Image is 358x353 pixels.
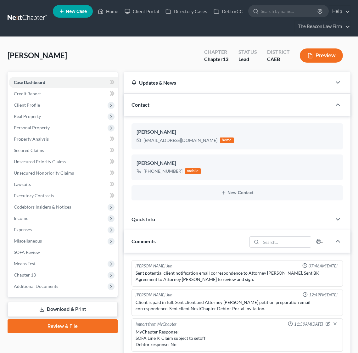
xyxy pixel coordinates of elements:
[14,80,45,85] span: Case Dashboard
[9,88,118,99] a: Credit Report
[261,5,318,17] input: Search by name...
[14,272,36,277] span: Chapter 13
[14,283,58,289] span: Additional Documents
[143,137,217,143] div: [EMAIL_ADDRESS][DOMAIN_NAME]
[14,159,66,164] span: Unsecured Priority Claims
[204,56,228,63] div: Chapter
[329,6,350,17] a: Help
[9,133,118,145] a: Property Analysis
[9,145,118,156] a: Secured Claims
[131,79,324,86] div: Updates & News
[121,6,162,17] a: Client Portal
[14,170,74,176] span: Unsecured Nonpriority Claims
[14,227,32,232] span: Expenses
[210,6,246,17] a: DebtorCC
[8,302,118,317] a: Download & Print
[8,51,67,60] span: [PERSON_NAME]
[14,114,41,119] span: Real Property
[204,48,228,56] div: Chapter
[136,329,339,348] div: MyChapter Response: SOFA Line 9: Claim subject to setoff Debtor response: No
[9,77,118,88] a: Case Dashboard
[223,56,228,62] span: 13
[136,321,176,328] div: Import from MyChapter
[143,168,182,174] div: [PHONE_NUMBER]
[14,125,50,130] span: Personal Property
[95,6,121,17] a: Home
[261,237,311,247] input: Search...
[131,238,156,244] span: Comments
[8,319,118,333] a: Review & File
[131,216,155,222] span: Quick Info
[131,102,149,108] span: Contact
[294,321,323,327] span: 11:59AM[DATE]
[14,216,28,221] span: Income
[14,102,40,108] span: Client Profile
[309,292,338,298] span: 12:49PM[DATE]
[14,148,44,153] span: Secured Claims
[136,263,172,269] div: [PERSON_NAME] Jun
[137,160,338,167] div: [PERSON_NAME]
[295,21,350,32] a: The Beacon Law Firm
[14,182,31,187] span: Lawsuits
[14,136,49,142] span: Property Analysis
[238,48,257,56] div: Status
[137,128,338,136] div: [PERSON_NAME]
[162,6,210,17] a: Directory Cases
[9,190,118,201] a: Executory Contracts
[136,270,339,283] div: Sent potential client notification email correspondence to Attorney [PERSON_NAME]. Sent BK Agreem...
[9,247,118,258] a: SOFA Review
[14,261,36,266] span: Means Test
[136,299,339,312] div: Client is paid in full. Sent client and Attorney [PERSON_NAME] petition preparation email corresp...
[267,48,290,56] div: District
[300,48,343,63] button: Preview
[309,263,338,269] span: 07:46AM[DATE]
[267,56,290,63] div: CAEB
[238,56,257,63] div: Lead
[9,156,118,167] a: Unsecured Priority Claims
[220,137,234,143] div: home
[14,249,40,255] span: SOFA Review
[9,179,118,190] a: Lawsuits
[14,91,41,96] span: Credit Report
[66,9,87,14] span: New Case
[14,193,54,198] span: Executory Contracts
[14,238,42,244] span: Miscellaneous
[136,292,172,298] div: [PERSON_NAME] Jun
[9,167,118,179] a: Unsecured Nonpriority Claims
[185,168,201,174] div: mobile
[14,204,71,210] span: Codebtors Insiders & Notices
[137,190,338,195] button: New Contact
